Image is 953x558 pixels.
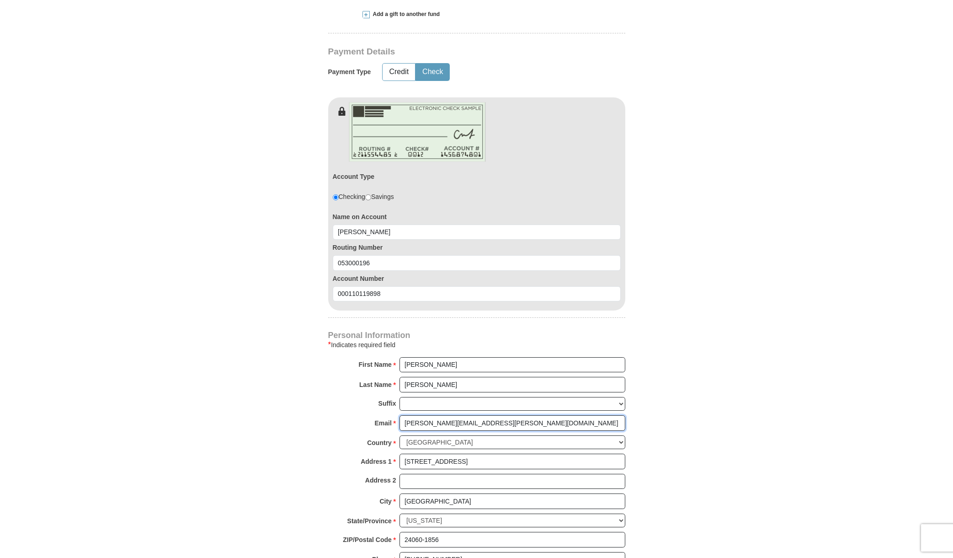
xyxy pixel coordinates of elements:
h5: Payment Type [328,68,371,76]
label: Routing Number [333,243,621,252]
strong: Country [367,436,392,449]
strong: State/Province [347,515,392,527]
label: Account Type [333,172,375,181]
h3: Payment Details [328,47,561,57]
label: Account Number [333,274,621,283]
div: Indicates required field [328,339,625,350]
strong: Suffix [378,397,396,410]
strong: First Name [359,358,392,371]
img: check-en.png [349,102,486,162]
strong: Email [375,417,392,429]
button: Credit [383,64,415,80]
strong: ZIP/Postal Code [343,533,392,546]
strong: City [379,495,391,508]
div: Checking Savings [333,192,394,201]
h4: Personal Information [328,332,625,339]
strong: Address 2 [365,474,396,487]
label: Name on Account [333,212,621,221]
button: Check [416,64,449,80]
strong: Last Name [359,378,392,391]
strong: Address 1 [361,455,392,468]
span: Add a gift to another fund [370,11,440,18]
